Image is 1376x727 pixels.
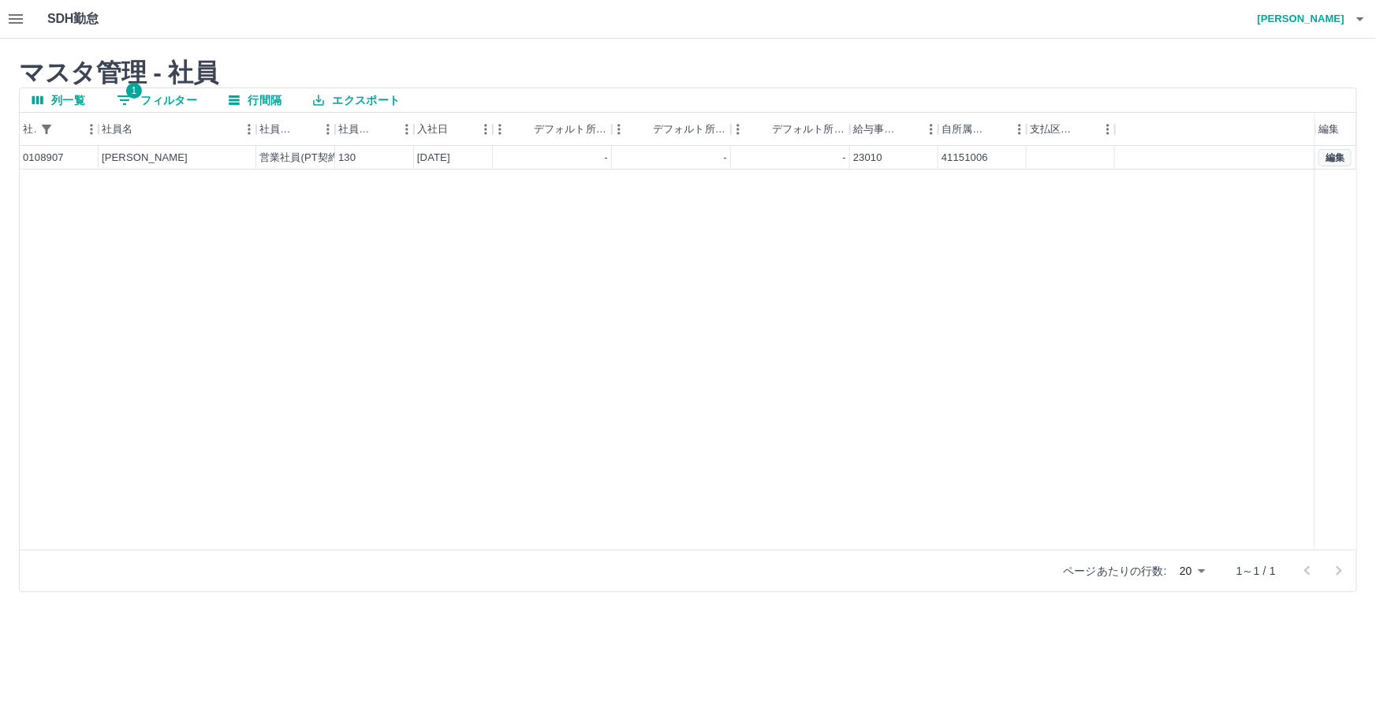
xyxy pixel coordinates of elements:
button: メニュー [237,117,261,141]
p: ページあたりの行数: [1064,563,1167,579]
button: フィルター表示 [35,118,58,140]
h2: マスタ管理 - 社員 [19,58,1357,88]
div: [PERSON_NAME] [102,151,188,166]
div: 社員番号 [20,113,99,146]
button: メニュー [80,117,103,141]
div: 社員区分コード [335,113,414,146]
div: デフォルト所定終業時刻 [653,113,728,146]
button: メニュー [1096,117,1120,141]
div: デフォルト所定終業時刻 [612,113,731,146]
div: 社員区分 [256,113,335,146]
button: フィルター表示 [104,88,210,112]
button: ソート [750,118,772,140]
button: ソート [512,118,534,140]
button: エクスポート [300,88,412,112]
div: デフォルト所定開始時刻 [493,113,612,146]
button: メニュー [316,117,340,141]
div: 支払区分コード [1030,113,1074,146]
div: - [843,151,846,166]
div: 編集 [1318,113,1339,146]
button: メニュー [395,117,419,141]
div: 入社日 [417,113,448,146]
div: デフォルト所定休憩時間 [772,113,847,146]
div: - [605,151,608,166]
div: 社員名 [99,113,256,146]
div: 20 [1173,560,1211,583]
div: 社員名 [102,113,132,146]
div: 自所属契約コード [942,113,986,146]
div: [DATE] [417,151,450,166]
div: 入社日 [414,113,493,146]
div: 自所属契約コード [938,113,1027,146]
div: 23010 [853,151,882,166]
button: ソート [58,118,80,140]
div: 支払区分コード [1027,113,1115,146]
button: メニュー [919,117,943,141]
button: 行間隔 [216,88,294,112]
button: 列選択 [20,88,98,112]
p: 1～1 / 1 [1236,563,1276,579]
div: 給与事業所コード [850,113,938,146]
div: 社員番号 [23,113,35,146]
div: 1件のフィルターを適用中 [35,118,58,140]
div: 社員区分 [259,113,294,146]
button: メニュー [474,117,498,141]
button: ソート [631,118,653,140]
div: 41151006 [942,151,988,166]
button: メニュー [1008,117,1031,141]
div: 0108907 [23,151,64,166]
button: ソート [373,118,395,140]
div: 編集 [1315,113,1356,146]
div: 130 [338,151,356,166]
div: デフォルト所定休憩時間 [731,113,850,146]
button: ソート [897,118,919,140]
button: ソート [294,118,316,140]
button: ソート [448,118,470,140]
button: ソート [986,118,1008,140]
button: 編集 [1318,149,1352,166]
button: ソート [132,118,155,140]
div: 営業社員(PT契約) [259,151,342,166]
div: 給与事業所コード [853,113,897,146]
div: - [724,151,727,166]
span: 1 [126,83,142,99]
div: 社員区分コード [338,113,373,146]
button: ソート [1074,118,1096,140]
div: デフォルト所定開始時刻 [534,113,609,146]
